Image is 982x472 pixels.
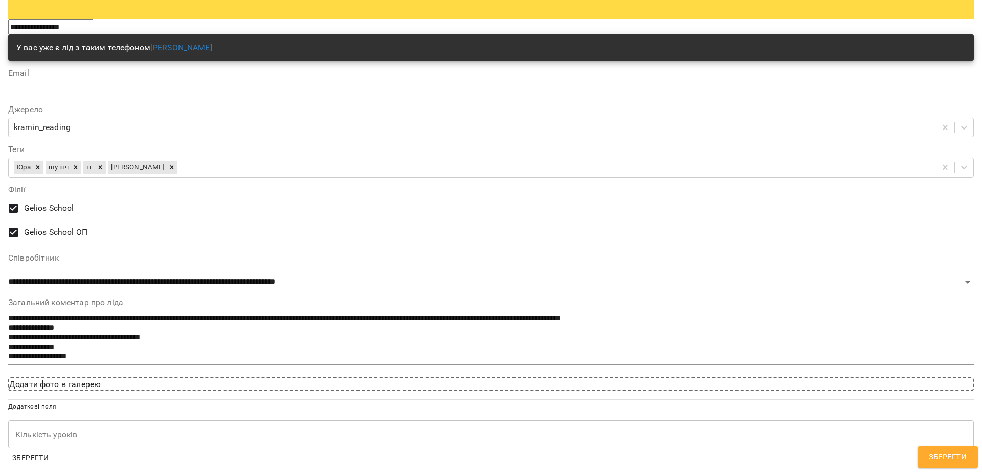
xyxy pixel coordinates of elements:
button: Зберегти [8,448,53,467]
button: Зберегти [918,446,978,468]
div: kramin_reading [14,121,71,134]
label: Теги [8,145,974,154]
div: Юра [14,161,32,174]
span: Зберегти [12,452,49,464]
span: Gelios School ОП [24,226,87,239]
label: Загальний коментар про ліда [8,298,974,307]
span: Gelios School [24,202,74,214]
label: Філії [8,186,974,194]
label: Email [8,69,974,77]
p: У вас уже є лід з таким телефоном [16,41,212,54]
span: Додаткові поля [8,403,56,410]
span: Зберегти [929,450,967,464]
label: Співробітник [8,254,974,262]
label: Джерело [8,105,974,114]
a: [PERSON_NAME] [150,42,212,52]
div: [PERSON_NAME] [108,161,167,174]
div: тг [83,161,94,174]
div: Додати фото в галерею [8,377,974,392]
div: шу шч [46,161,70,174]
